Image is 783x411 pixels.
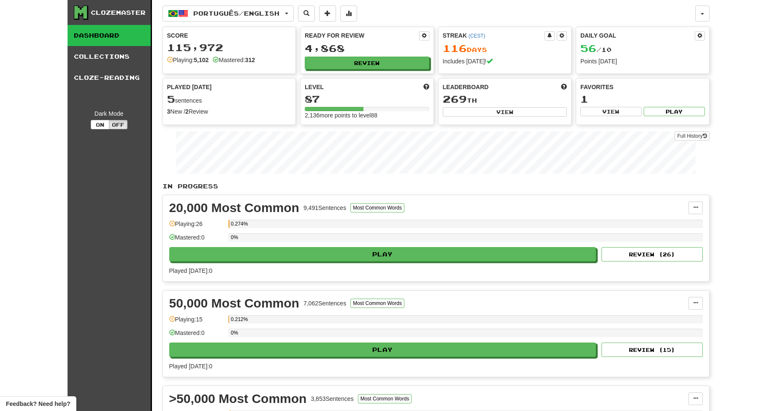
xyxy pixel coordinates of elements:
[601,343,703,357] button: Review (15)
[319,5,336,22] button: Add sentence to collection
[580,31,695,41] div: Daily Goal
[350,299,404,308] button: Most Common Words
[305,83,324,91] span: Level
[169,247,596,261] button: Play
[580,107,642,116] button: View
[167,31,292,40] div: Score
[169,267,212,274] span: Played [DATE]: 0
[68,25,151,46] a: Dashboard
[169,315,224,329] div: Playing: 15
[443,83,489,91] span: Leaderboard
[350,203,404,212] button: Most Common Words
[167,56,209,64] div: Playing:
[340,5,357,22] button: More stats
[194,57,209,63] strong: 5,102
[423,83,429,91] span: Score more points to level up
[675,131,709,141] a: Full History
[358,394,412,403] button: Most Common Words
[169,220,224,234] div: Playing: 26
[443,57,567,65] div: Includes [DATE]!
[303,299,346,308] div: 7,062 Sentences
[68,46,151,67] a: Collections
[580,46,612,53] span: / 10
[167,94,292,105] div: sentences
[169,343,596,357] button: Play
[580,57,705,65] div: Points [DATE]
[167,83,212,91] span: Played [DATE]
[443,43,567,54] div: Day s
[185,108,189,115] strong: 2
[163,5,294,22] button: Português/English
[305,43,429,54] div: 4,868
[109,120,127,129] button: Off
[167,108,171,115] strong: 3
[91,120,109,129] button: On
[443,42,467,54] span: 116
[305,57,429,69] button: Review
[305,31,419,40] div: Ready for Review
[163,182,710,191] p: In Progress
[6,400,70,408] span: Open feedback widget
[298,5,315,22] button: Search sentences
[561,83,567,91] span: This week in points, UTC
[167,93,175,105] span: 5
[311,395,353,403] div: 3,853 Sentences
[580,83,705,91] div: Favorites
[245,57,255,63] strong: 312
[443,107,567,117] button: View
[169,233,224,247] div: Mastered: 0
[580,94,705,104] div: 1
[169,297,299,310] div: 50,000 Most Common
[601,247,703,261] button: Review (26)
[305,111,429,120] div: 2,136 more points to level 88
[169,363,212,370] span: Played [DATE]: 0
[169,201,299,214] div: 20,000 Most Common
[305,94,429,104] div: 87
[443,94,567,105] div: th
[443,93,467,105] span: 269
[167,42,292,53] div: 115,972
[644,107,705,116] button: Play
[68,67,151,88] a: Cloze-Reading
[169,329,224,343] div: Mastered: 0
[193,10,279,17] span: Português / English
[74,109,144,118] div: Dark Mode
[169,392,307,405] div: >50,000 Most Common
[213,56,255,64] div: Mastered:
[443,31,545,40] div: Streak
[469,33,485,39] a: (CEST)
[91,8,146,17] div: Clozemaster
[580,42,596,54] span: 56
[167,107,292,116] div: New / Review
[303,204,346,212] div: 9,491 Sentences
